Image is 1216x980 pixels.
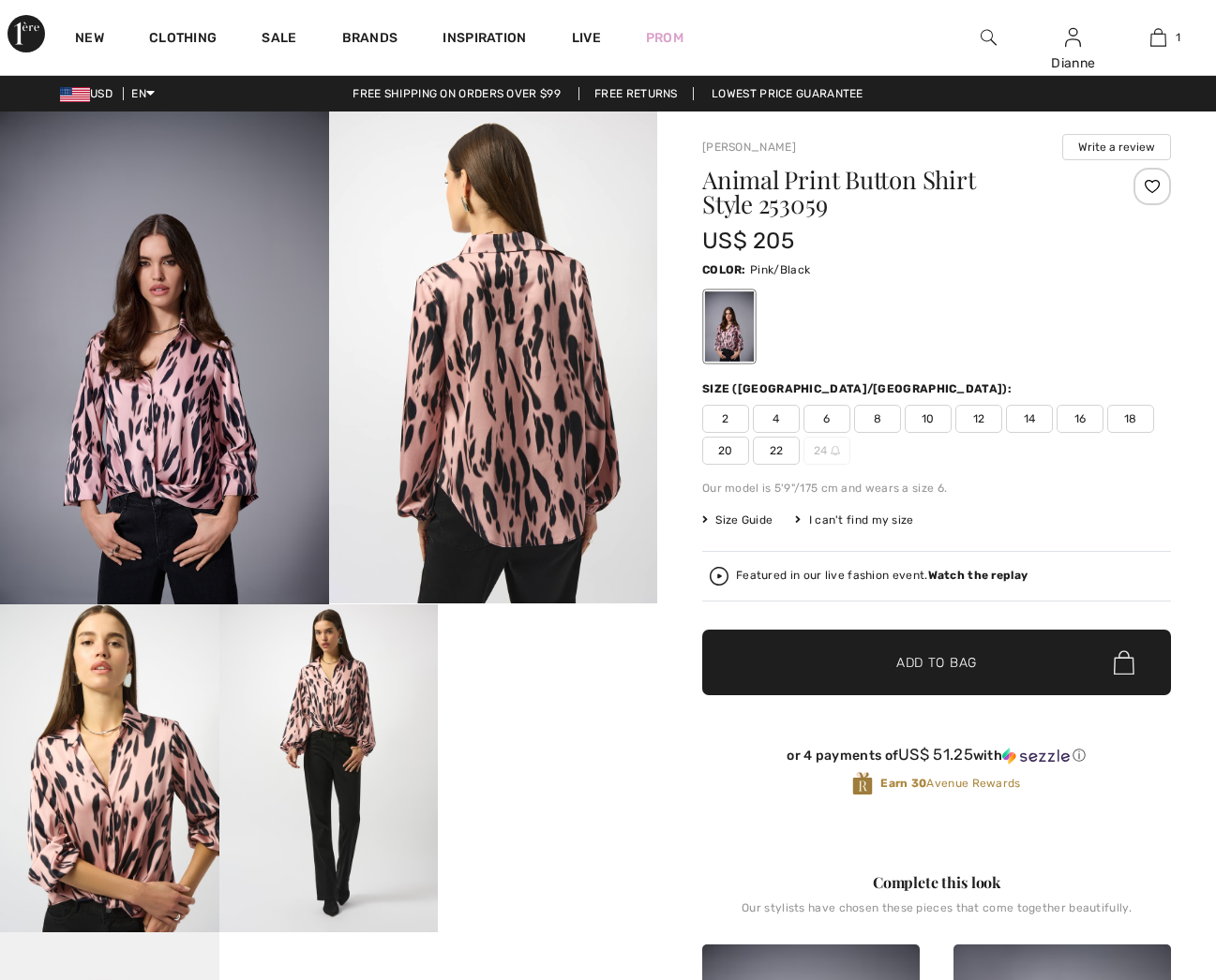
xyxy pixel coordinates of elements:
a: [PERSON_NAME] [702,141,796,154]
div: Featured in our live fashion event. [736,570,1028,582]
span: Avenue Rewards [880,775,1020,792]
span: 14 [1006,405,1053,433]
div: I can't find my size [795,512,913,528]
span: 20 [702,437,749,465]
a: Sign In [1065,28,1081,46]
a: Clothing [149,30,217,50]
a: Sale [262,30,296,50]
span: EN [131,87,155,100]
span: 6 [803,405,850,433]
span: 12 [955,405,1002,433]
img: US Dollar [60,87,90,102]
div: Our stylists have chosen these pieces that come together beautifully. [702,901,1171,929]
div: Size ([GEOGRAPHIC_DATA]/[GEOGRAPHIC_DATA]): [702,380,1015,397]
button: Add to Bag [702,630,1171,695]
strong: Watch the replay [928,569,1028,582]
div: Pink/Black [705,291,754,362]
span: Pink/Black [750,263,810,276]
div: Complete this look [702,871,1171,894]
span: 22 [753,437,800,465]
a: New [75,30,104,50]
img: My Bag [1150,26,1166,49]
span: US$ 51.25 [898,745,973,764]
button: Write a review [1062,134,1171,160]
div: Our model is 5'9"/175 cm and wears a size 6. [702,480,1171,497]
a: Free Returns [578,87,694,100]
span: 1 [1176,29,1180,46]
img: My Info [1065,26,1081,49]
strong: Earn 30 [880,777,926,790]
div: or 4 payments ofUS$ 51.25withSezzle Click to learn more about Sezzle [702,746,1171,771]
span: US$ 205 [702,228,794,254]
img: Bag.svg [1114,650,1134,675]
img: Watch the replay [710,567,728,586]
video: Your browser does not support the video tag. [438,604,657,714]
span: 24 [803,437,850,465]
a: Lowest Price Guarantee [697,87,878,100]
span: USD [60,87,120,100]
img: Avenue Rewards [852,771,873,796]
img: ring-m.svg [831,446,840,455]
div: or 4 payments of with [702,746,1171,765]
h1: Animal Print Button Shirt Style 253059 [702,168,1093,216]
img: 1ère Avenue [8,15,45,52]
span: Inspiration [443,30,526,50]
img: Animal Print Button Shirt Style 253059. 2 [329,111,658,603]
span: Add to Bag [896,653,977,673]
img: Animal Print Button Shirt Style 253059. 4 [219,604,439,932]
span: 8 [854,405,901,433]
span: 2 [702,405,749,433]
div: Dianne [1031,53,1115,73]
span: Color: [702,263,746,276]
span: 4 [753,405,800,433]
a: Brands [342,30,398,50]
img: search the website [981,26,997,49]
img: Sezzle [1002,748,1070,765]
a: Live [572,28,601,48]
span: 18 [1107,405,1154,433]
a: 1 [1117,26,1200,49]
a: Prom [646,28,683,48]
span: 16 [1057,405,1103,433]
span: 10 [905,405,952,433]
span: Size Guide [702,512,773,528]
a: Free shipping on orders over $99 [338,87,576,100]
